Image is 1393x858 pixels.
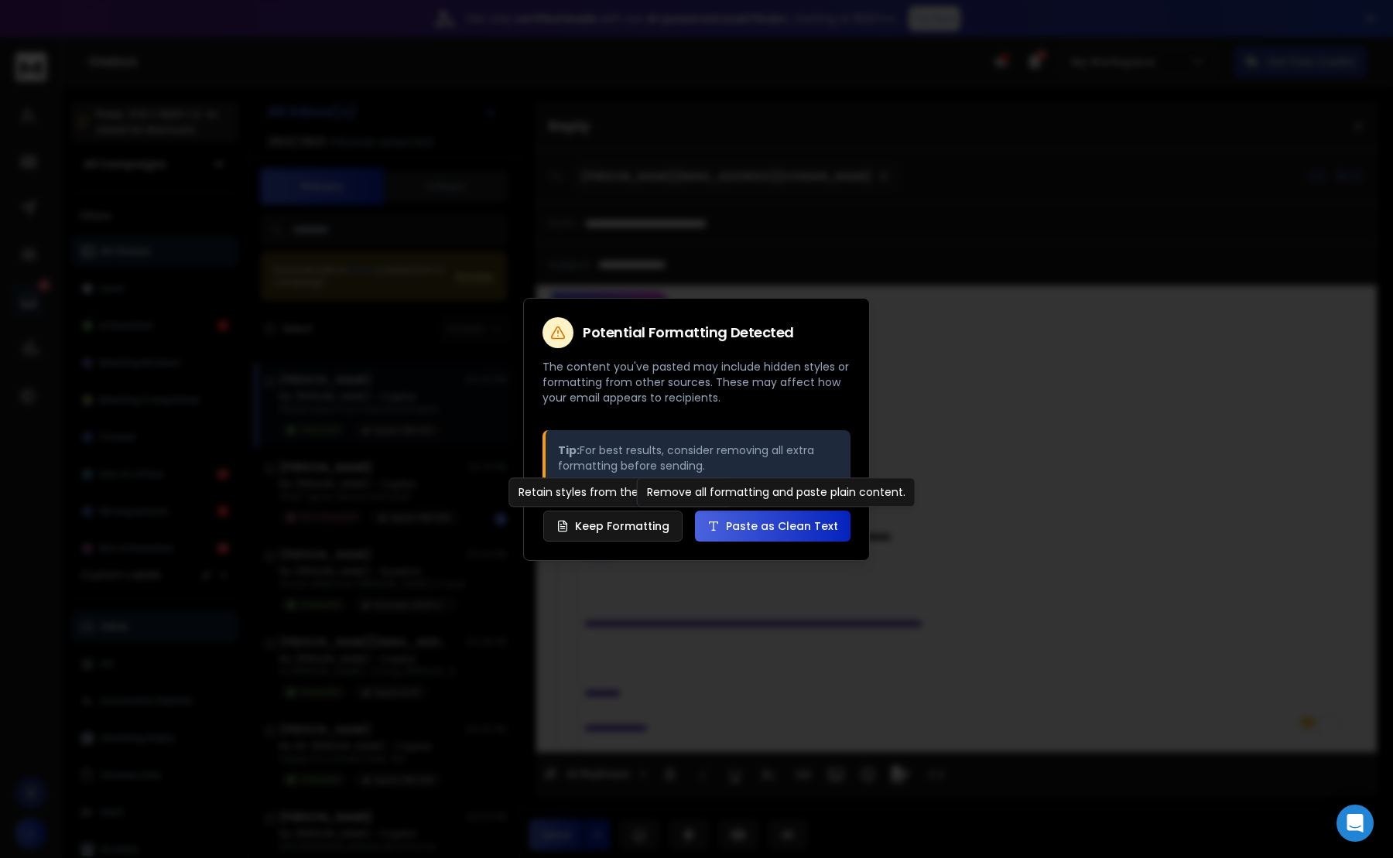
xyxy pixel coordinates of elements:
[508,477,733,507] div: Retain styles from the original source.
[1337,805,1374,842] div: Open Intercom Messenger
[542,359,851,405] p: The content you've pasted may include hidden styles or formatting from other sources. These may a...
[558,443,580,458] strong: Tip:
[543,511,683,542] button: Keep Formatting
[637,477,916,507] div: Remove all formatting and paste plain content.
[583,326,794,340] h2: Potential Formatting Detected
[695,511,851,542] button: Paste as Clean Text
[558,443,838,473] p: For best results, consider removing all extra formatting before sending.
